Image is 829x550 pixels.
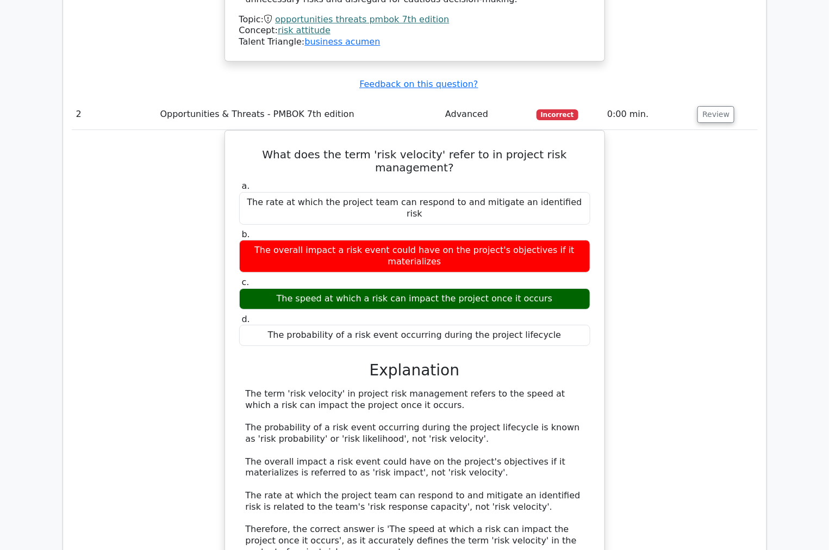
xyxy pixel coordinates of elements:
td: 0:00 min. [603,99,693,130]
div: The probability of a risk event occurring during the project lifecycle [239,325,590,346]
a: opportunities threats pmbok 7th edition [275,14,449,24]
td: Advanced [441,99,532,130]
a: Feedback on this question? [359,79,478,89]
div: Concept: [239,25,590,36]
h5: What does the term 'risk velocity' refer to in project risk management? [238,148,591,174]
span: b. [242,229,250,239]
span: Incorrect [537,109,578,120]
td: 2 [72,99,156,130]
td: Opportunities & Threats - PMBOK 7th edition [156,99,441,130]
div: The rate at which the project team can respond to and mitigate an identified risk [239,192,590,225]
h3: Explanation [246,361,584,380]
span: d. [242,314,250,324]
a: business acumen [304,36,380,47]
span: c. [242,277,250,287]
button: Review [697,106,734,123]
a: risk attitude [278,25,331,35]
span: a. [242,181,250,191]
div: The overall impact a risk event could have on the project's objectives if it materializes [239,240,590,273]
div: The speed at which a risk can impact the project once it occurs [239,288,590,310]
div: Talent Triangle: [239,14,590,48]
div: Topic: [239,14,590,26]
